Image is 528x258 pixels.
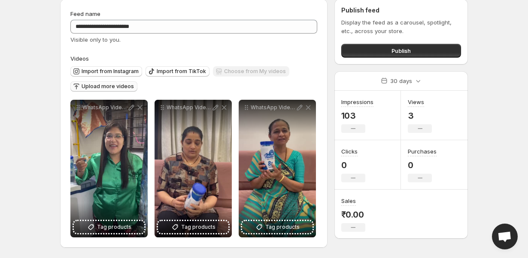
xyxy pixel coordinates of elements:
p: 103 [341,111,373,121]
p: 3 [408,111,432,121]
p: WhatsApp Video [DATE] at 110453 [82,104,127,111]
button: Tag products [242,221,313,233]
h3: Views [408,98,424,106]
h3: Clicks [341,147,358,156]
p: 30 days [390,77,412,85]
p: Display the feed as a carousel, spotlight, etc., across your store. [341,18,461,35]
h3: Sales [341,197,356,205]
h3: Impressions [341,98,373,106]
p: 0 [408,160,437,170]
div: WhatsApp Video [DATE] at 110527Tag products [239,100,316,237]
p: WhatsApp Video [DATE] at 110525 [167,104,211,111]
span: Videos [70,55,89,62]
p: 0 [341,160,365,170]
span: Tag products [181,223,215,231]
div: WhatsApp Video [DATE] at 110525Tag products [155,100,232,237]
span: Visible only to you. [70,36,121,43]
button: Import from TikTok [146,66,209,77]
span: Feed name [70,10,100,17]
span: Publish [391,46,411,55]
div: WhatsApp Video [DATE] at 110453Tag products [70,100,148,237]
button: Import from Instagram [70,66,142,77]
button: Publish [341,44,461,58]
button: Tag products [74,221,144,233]
button: Upload more videos [70,81,137,92]
span: Tag products [265,223,300,231]
span: Import from TikTok [157,68,206,75]
span: Tag products [97,223,131,231]
span: Import from Instagram [82,68,139,75]
h3: Purchases [408,147,437,156]
h2: Publish feed [341,6,461,15]
a: Open chat [492,224,518,249]
p: WhatsApp Video [DATE] at 110527 [251,104,295,111]
button: Tag products [158,221,228,233]
span: Upload more videos [82,83,134,90]
p: ₹0.00 [341,209,365,220]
